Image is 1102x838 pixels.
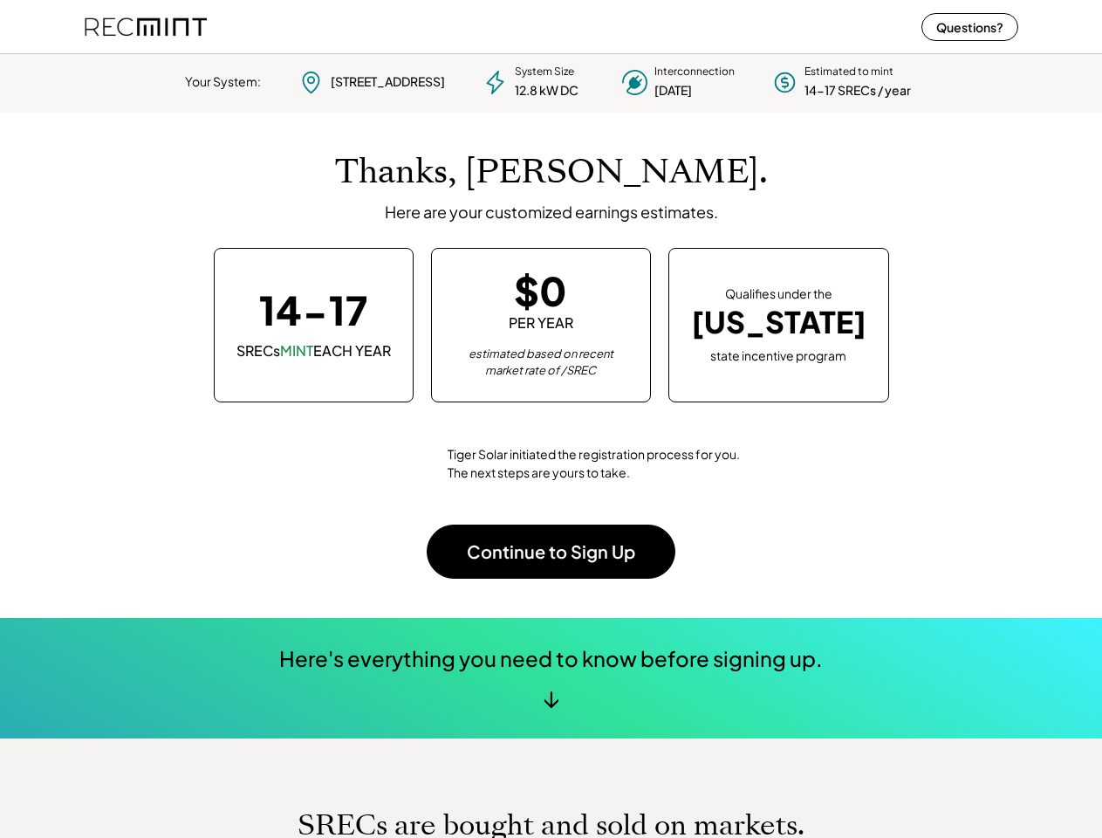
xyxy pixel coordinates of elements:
[335,152,768,193] h1: Thanks, [PERSON_NAME].
[259,290,367,329] div: 14-17
[804,65,893,79] div: Estimated to mint
[654,82,692,100] div: [DATE]
[509,313,573,333] div: PER YEAR
[710,345,846,365] div: state incentive program
[514,271,567,310] div: $0
[280,341,313,360] font: MINT
[543,685,559,711] div: ↓
[691,305,866,340] div: [US_STATE]
[921,13,1018,41] button: Questions?
[448,445,742,482] div: Tiger Solar initiated the registration process for you. The next steps are yours to take.
[279,644,823,674] div: Here's everything you need to know before signing up.
[427,525,675,579] button: Continue to Sign Up
[385,202,718,222] div: Here are your customized earnings estimates.
[454,346,628,380] div: estimated based on recent market rate of /SREC
[515,65,574,79] div: System Size
[360,429,430,498] img: yH5BAEAAAAALAAAAAABAAEAAAIBRAA7
[331,73,445,91] div: [STREET_ADDRESS]
[85,3,207,50] img: recmint-logotype%403x%20%281%29.jpeg
[804,82,911,100] div: 14-17 SRECs / year
[236,341,391,361] div: SRECs EACH YEAR
[725,285,832,303] div: Qualifies under the
[185,73,261,91] div: Your System:
[515,82,578,100] div: 12.8 kW DC
[654,65,735,79] div: Interconnection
